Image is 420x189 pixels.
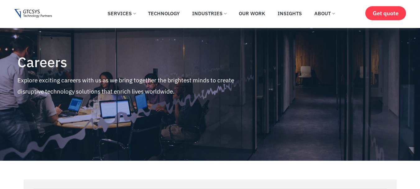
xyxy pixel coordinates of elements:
[17,75,256,97] p: Explore exciting careers with us as we bring together the brightest minds to create disruptive te...
[17,54,256,70] h4: Careers
[365,6,406,20] a: Get quote
[187,7,231,20] a: Industries
[273,7,307,20] a: Insights
[373,10,399,16] span: Get quote
[234,7,270,20] a: Our Work
[310,7,339,20] a: About
[103,7,140,20] a: Services
[14,9,52,19] img: Gtcsys logo
[143,7,184,20] a: Technology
